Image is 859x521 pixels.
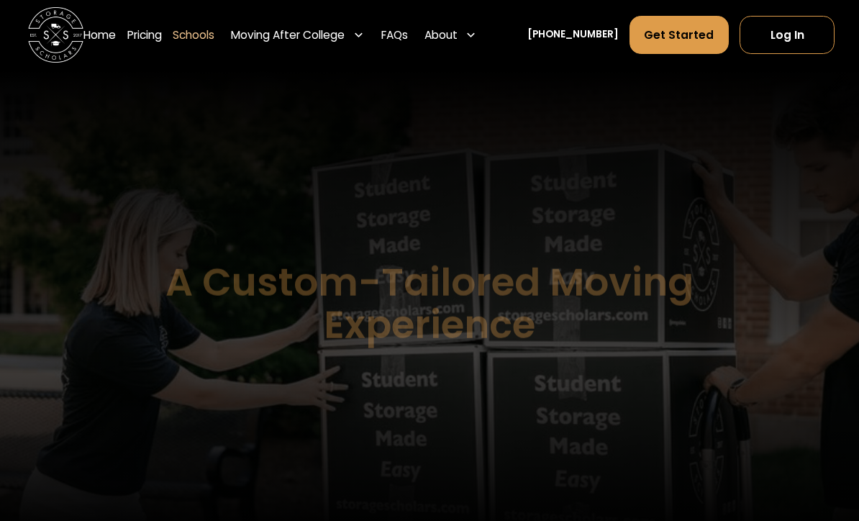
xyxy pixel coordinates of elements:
div: About [424,27,458,43]
div: Moving After College [231,27,345,43]
a: Get Started [630,16,729,53]
a: FAQs [381,15,408,54]
div: About [419,15,483,54]
h1: A Custom-Tailored Moving Experience [95,261,763,345]
a: Pricing [127,15,162,54]
img: Storage Scholars main logo [28,7,83,63]
a: Schools [173,15,214,54]
a: Home [83,15,116,54]
a: Log In [740,16,835,53]
a: [PHONE_NUMBER] [527,27,619,42]
div: Moving After College [226,15,371,54]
